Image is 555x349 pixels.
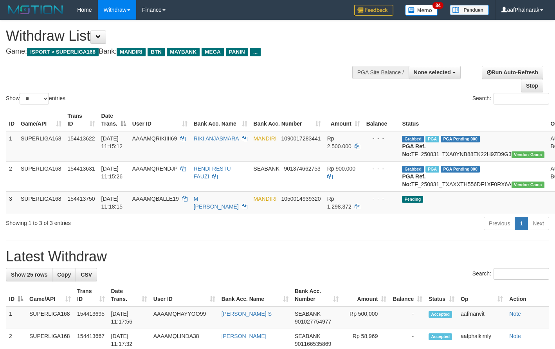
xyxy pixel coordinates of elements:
[132,166,178,172] span: AAAAMQRENDJP
[342,306,389,329] td: Rp 500,000
[202,48,224,56] span: MEGA
[389,306,425,329] td: -
[108,284,150,306] th: Date Trans.: activate to sort column ascending
[76,268,97,281] a: CSV
[363,109,399,131] th: Balance
[295,311,321,317] span: SEABANK
[101,166,123,180] span: [DATE] 11:15:26
[68,135,95,142] span: 154413622
[284,166,320,172] span: Copy 901374662753 to clipboard
[425,284,458,306] th: Status: activate to sort column ascending
[399,109,547,131] th: Status
[6,48,362,56] h4: Game: Bank:
[194,166,231,180] a: RENDI RESTU FAUZI
[218,284,292,306] th: Bank Acc. Name: activate to sort column ascending
[432,2,443,9] span: 34
[402,136,424,142] span: Grabbed
[409,66,461,79] button: None selected
[132,196,179,202] span: AAAAMQBALLE19
[74,306,108,329] td: 154413695
[327,135,351,149] span: Rp 2.500.000
[295,341,331,347] span: Copy 901166535869 to clipboard
[414,69,451,76] span: None selected
[295,333,321,339] span: SEABANK
[6,284,26,306] th: ID: activate to sort column descending
[250,48,261,56] span: ...
[68,166,95,172] span: 154413631
[6,268,52,281] a: Show 25 rows
[366,195,396,203] div: - - -
[281,196,321,202] span: Copy 1050014939320 to clipboard
[441,166,480,173] span: PGA Pending
[366,165,396,173] div: - - -
[484,217,515,230] a: Previous
[6,109,18,131] th: ID
[222,333,267,339] a: [PERSON_NAME]
[18,191,65,214] td: SUPERLIGA168
[167,48,200,56] span: MAYBANK
[20,93,49,104] select: Showentries
[399,161,547,191] td: TF_250831_TXAXXTH556DF1XF0RX6A
[26,284,74,306] th: Game/API: activate to sort column ascending
[509,311,521,317] a: Note
[342,284,389,306] th: Amount: activate to sort column ascending
[6,249,549,264] h1: Latest Withdraw
[98,109,129,131] th: Date Trans.: activate to sort column descending
[108,306,150,329] td: [DATE] 11:17:56
[482,66,543,79] a: Run Auto-Refresh
[129,109,191,131] th: User ID: activate to sort column ascending
[327,196,351,210] span: Rp 1.298.372
[389,284,425,306] th: Balance: activate to sort column ascending
[425,136,439,142] span: Marked by aafsoycanthlai
[399,131,547,162] td: TF_250831_TXA0YNB88EK22H9ZD9G3
[472,268,549,280] label: Search:
[150,284,218,306] th: User ID: activate to sort column ascending
[324,109,363,131] th: Amount: activate to sort column ascending
[494,268,549,280] input: Search:
[6,4,65,16] img: MOTION_logo.png
[52,268,76,281] a: Copy
[65,109,98,131] th: Trans ID: activate to sort column ascending
[512,151,544,158] span: Vendor URL: https://trx31.1velocity.biz
[402,196,423,203] span: Pending
[68,196,95,202] span: 154413750
[458,306,506,329] td: aafmanvit
[494,93,549,104] input: Search:
[132,135,177,142] span: AAAAMQRIKIIII69
[18,109,65,131] th: Game/API: activate to sort column ascending
[101,135,123,149] span: [DATE] 11:15:12
[254,196,277,202] span: MANDIRI
[450,5,489,15] img: panduan.png
[441,136,480,142] span: PGA Pending
[472,93,549,104] label: Search:
[117,48,146,56] span: MANDIRI
[292,284,342,306] th: Bank Acc. Number: activate to sort column ascending
[6,191,18,214] td: 3
[402,166,424,173] span: Grabbed
[6,28,362,44] h1: Withdraw List
[11,272,47,278] span: Show 25 rows
[402,143,425,157] b: PGA Ref. No:
[81,272,92,278] span: CSV
[18,131,65,162] td: SUPERLIGA168
[250,109,324,131] th: Bank Acc. Number: activate to sort column ascending
[425,166,439,173] span: Marked by aafsengchandara
[150,306,218,329] td: AAAAMQHAYYOO99
[222,311,272,317] a: [PERSON_NAME] S
[402,173,425,187] b: PGA Ref. No:
[281,135,321,142] span: Copy 1090017283441 to clipboard
[352,66,409,79] div: PGA Site Balance /
[6,93,65,104] label: Show entries
[18,161,65,191] td: SUPERLIGA168
[6,161,18,191] td: 2
[101,196,123,210] span: [DATE] 11:18:15
[226,48,248,56] span: PANIN
[254,166,279,172] span: SEABANK
[521,79,543,92] a: Stop
[512,182,544,188] span: Vendor URL: https://trx31.1velocity.biz
[194,196,239,210] a: M [PERSON_NAME]
[528,217,549,230] a: Next
[26,306,74,329] td: SUPERLIGA168
[194,135,239,142] a: RIKI ANJASMARA
[366,135,396,142] div: - - -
